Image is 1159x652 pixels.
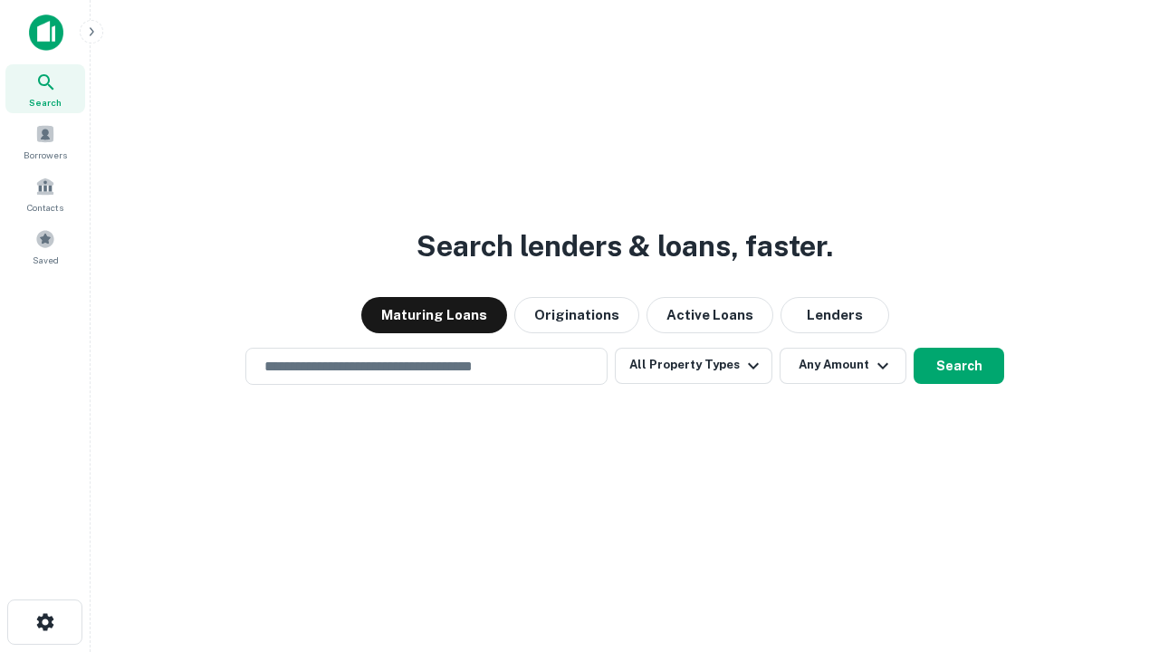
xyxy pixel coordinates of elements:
[781,297,889,333] button: Lenders
[5,169,85,218] a: Contacts
[514,297,639,333] button: Originations
[647,297,773,333] button: Active Loans
[5,64,85,113] a: Search
[5,222,85,271] a: Saved
[5,117,85,166] a: Borrowers
[1068,507,1159,594] iframe: Chat Widget
[29,14,63,51] img: capitalize-icon.png
[780,348,906,384] button: Any Amount
[417,225,833,268] h3: Search lenders & loans, faster.
[361,297,507,333] button: Maturing Loans
[27,200,63,215] span: Contacts
[29,95,62,110] span: Search
[615,348,772,384] button: All Property Types
[33,253,59,267] span: Saved
[24,148,67,162] span: Borrowers
[914,348,1004,384] button: Search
